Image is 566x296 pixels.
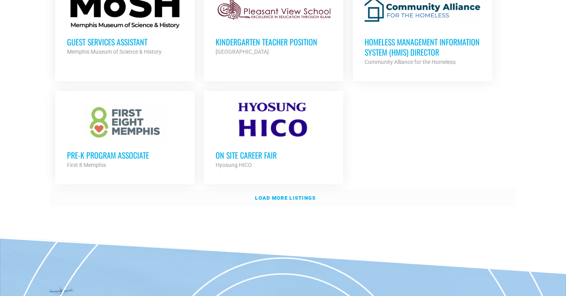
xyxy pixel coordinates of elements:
h3: Homeless Management Information System (HMIS) Director [365,37,480,57]
strong: Hyosung HICO [216,162,252,168]
strong: [GEOGRAPHIC_DATA] [216,49,269,55]
strong: Memphis Museum of Science & History [67,49,162,55]
a: Pre-K Program Associate First 8 Memphis [55,91,195,182]
a: Load more listings [50,189,516,207]
strong: Load more listings [255,195,316,201]
h3: Kindergarten Teacher Position [216,37,331,47]
h3: Pre-K Program Associate [67,150,183,160]
strong: First 8 Memphis [67,162,106,168]
h3: On Site Career Fair [216,150,331,160]
h3: Guest Services Assistant [67,37,183,47]
strong: Community Alliance for the Homeless [365,59,456,65]
a: On Site Career Fair Hyosung HICO [204,91,343,182]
